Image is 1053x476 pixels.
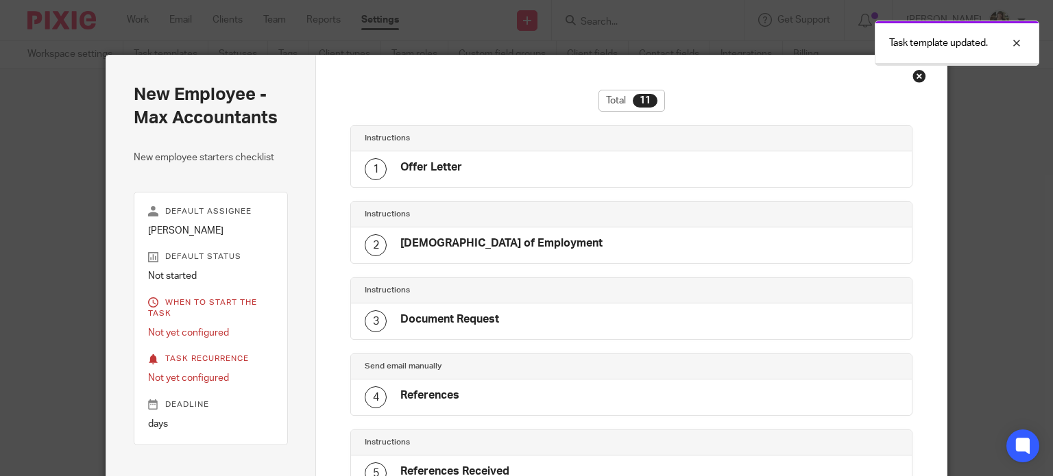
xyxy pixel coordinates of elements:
[148,297,274,319] p: When to start the task
[633,94,657,108] div: 11
[148,251,274,262] p: Default status
[148,417,274,431] p: days
[134,83,289,130] h2: New Employee - Max Accountants
[148,224,274,238] p: [PERSON_NAME]
[365,386,387,408] div: 4
[148,206,274,217] p: Default assignee
[400,160,462,175] h4: Offer Letter
[148,326,274,340] p: Not yet configured
[889,36,988,50] p: Task template updated.
[365,285,631,296] h4: Instructions
[365,234,387,256] div: 2
[148,371,274,385] p: Not yet configured
[400,236,603,251] h4: [DEMOGRAPHIC_DATA] of Employment
[912,69,926,83] div: Close this dialog window
[400,388,459,403] h4: References
[400,312,499,327] h4: Document Request
[134,151,289,164] p: New employee starters checklist
[365,361,631,372] h4: Send email manually
[365,158,387,180] div: 1
[598,90,665,112] div: Total
[365,310,387,332] div: 3
[365,437,631,448] h4: Instructions
[148,353,274,364] p: Task recurrence
[148,399,274,410] p: Deadline
[148,269,274,283] p: Not started
[365,133,631,144] h4: Instructions
[365,209,631,220] h4: Instructions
